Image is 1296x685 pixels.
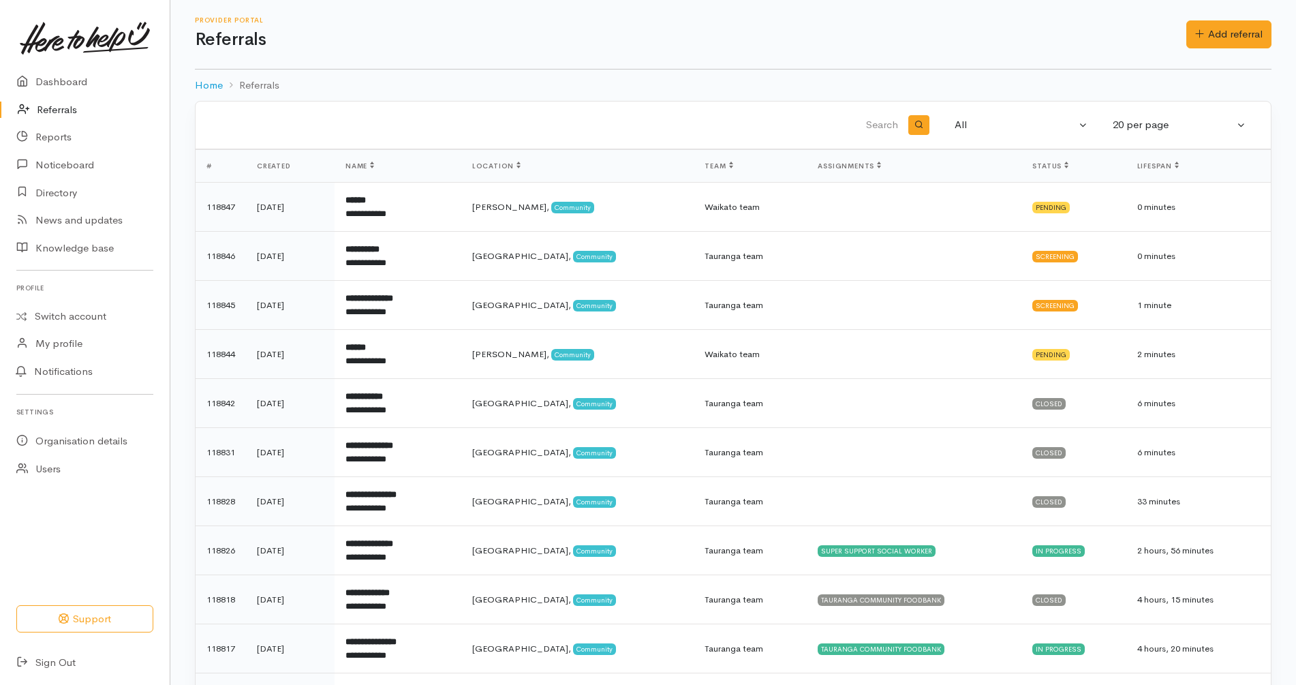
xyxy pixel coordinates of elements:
a: Add referral [1186,20,1271,48]
time: [DATE] [257,397,284,409]
span: Location [472,162,521,170]
div: Closed [1032,594,1066,605]
span: Community [551,349,594,360]
div: Waikato team [705,348,796,361]
div: Tauranga team [705,593,796,607]
span: Team [705,162,732,170]
div: TAURANGA COMMUNITY FOODBANK [818,594,944,605]
th: # [196,150,246,183]
div: Tauranga team [705,495,796,508]
h6: Settings [16,403,153,421]
span: 0 minutes [1137,201,1175,213]
button: 20 per page [1105,112,1254,138]
span: 33 minutes [1137,496,1180,507]
span: [GEOGRAPHIC_DATA], [472,545,571,556]
td: 118831 [196,428,246,477]
span: 6 minutes [1137,397,1175,409]
span: Community [573,545,616,556]
div: Screening [1032,300,1078,311]
span: [PERSON_NAME], [472,201,549,213]
span: 1 minute [1137,299,1171,311]
div: Tauranga team [705,397,796,410]
span: Community [573,594,616,605]
time: [DATE] [257,299,284,311]
span: 6 minutes [1137,446,1175,458]
span: [GEOGRAPHIC_DATA], [472,446,571,458]
time: [DATE] [257,201,284,213]
time: [DATE] [257,348,284,360]
td: 118845 [196,281,246,330]
time: [DATE] [257,545,284,556]
span: 4 hours, 20 minutes [1137,643,1214,654]
div: SUPER SUPPORT SOCIAL WORKER [818,545,936,556]
div: 20 per page [1113,117,1234,133]
div: Tauranga team [705,299,796,312]
div: Tauranga team [705,446,796,459]
div: Pending [1032,202,1070,213]
div: Tauranga team [705,544,796,558]
span: Name [345,162,374,170]
nav: breadcrumb [195,70,1271,102]
span: [GEOGRAPHIC_DATA], [472,250,571,262]
td: 118818 [196,575,246,624]
td: 118844 [196,330,246,379]
div: TAURANGA COMMUNITY FOODBANK [818,643,944,654]
div: Pending [1032,349,1070,360]
div: All [955,117,1076,133]
div: Tauranga team [705,642,796,656]
input: Search [212,109,901,142]
div: In progress [1032,545,1085,556]
span: [GEOGRAPHIC_DATA], [472,643,571,654]
time: [DATE] [257,496,284,507]
time: [DATE] [257,594,284,605]
button: All [946,112,1096,138]
span: Community [573,643,616,654]
span: [GEOGRAPHIC_DATA], [472,397,571,409]
span: 0 minutes [1137,250,1175,262]
span: 2 hours, 56 minutes [1137,545,1214,556]
th: Created [246,150,335,183]
div: Closed [1032,447,1066,458]
h6: Profile [16,279,153,297]
span: Community [573,300,616,311]
h6: Provider Portal [195,16,1186,24]
button: Support [16,605,153,633]
div: In progress [1032,643,1085,654]
span: Lifespan [1137,162,1179,170]
h1: Referrals [195,30,1186,50]
td: 118847 [196,183,246,232]
td: 118817 [196,624,246,673]
span: Community [573,398,616,409]
span: [GEOGRAPHIC_DATA], [472,594,571,605]
div: Screening [1032,251,1078,262]
span: [PERSON_NAME], [472,348,549,360]
span: Status [1032,162,1068,170]
div: Tauranga team [705,249,796,263]
span: 2 minutes [1137,348,1175,360]
td: 118846 [196,232,246,281]
span: Community [573,447,616,458]
span: Community [551,202,594,213]
div: Waikato team [705,200,796,214]
a: Home [195,78,223,93]
span: Community [573,251,616,262]
td: 118828 [196,477,246,526]
td: 118842 [196,379,246,428]
span: Community [573,496,616,507]
div: Closed [1032,496,1066,507]
span: [GEOGRAPHIC_DATA], [472,299,571,311]
span: Assignments [818,162,881,170]
li: Referrals [223,78,279,93]
div: Closed [1032,398,1066,409]
time: [DATE] [257,446,284,458]
time: [DATE] [257,643,284,654]
td: 118826 [196,526,246,575]
span: 4 hours, 15 minutes [1137,594,1214,605]
span: [GEOGRAPHIC_DATA], [472,496,571,507]
time: [DATE] [257,250,284,262]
